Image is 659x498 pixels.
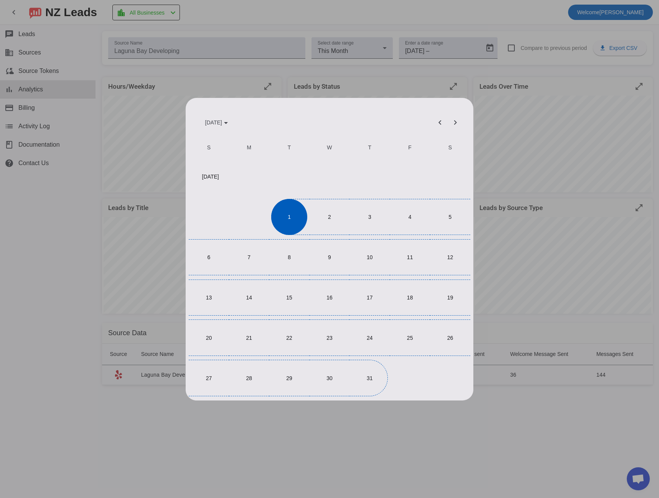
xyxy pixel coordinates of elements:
span: 20 [191,319,227,356]
button: July 7, 2025 [229,237,269,278]
span: 6 [191,239,227,275]
span: 7 [231,239,267,275]
button: Choose month and year [199,116,234,129]
button: July 22, 2025 [269,318,310,358]
button: July 25, 2025 [390,318,430,358]
button: July 20, 2025 [189,318,229,358]
button: July 13, 2025 [189,277,229,318]
span: 24 [352,319,388,356]
span: [DATE] [205,119,222,126]
button: July 18, 2025 [390,277,430,318]
span: 31 [352,360,388,396]
td: [DATE] [189,157,470,197]
span: 23 [311,319,348,356]
span: F [408,144,412,151]
button: July 2, 2025 [310,197,350,237]
button: July 15, 2025 [269,277,310,318]
button: July 19, 2025 [430,277,470,318]
span: 29 [271,360,307,396]
button: July 16, 2025 [310,277,350,318]
span: 4 [392,199,428,235]
span: 3 [352,199,388,235]
button: July 11, 2025 [390,237,430,278]
span: 15 [271,280,307,316]
span: 11 [392,239,428,275]
span: 12 [432,239,468,275]
span: 28 [231,360,267,396]
button: July 30, 2025 [310,358,350,398]
span: 1 [271,199,307,235]
button: July 28, 2025 [229,358,269,398]
span: S [207,144,211,151]
button: July 10, 2025 [349,237,390,278]
button: July 12, 2025 [430,237,470,278]
span: 18 [392,280,428,316]
button: July 3, 2025 [349,197,390,237]
span: 22 [271,319,307,356]
span: 14 [231,280,267,316]
span: 17 [352,280,388,316]
span: S [448,144,452,151]
span: 30 [311,360,348,396]
span: 16 [311,280,348,316]
span: T [368,144,372,151]
button: July 31, 2025 [349,358,390,398]
button: July 14, 2025 [229,277,269,318]
button: Next month [448,115,463,130]
span: 26 [432,319,468,356]
span: T [288,144,291,151]
button: July 23, 2025 [310,318,350,358]
button: July 9, 2025 [310,237,350,278]
span: 5 [432,199,468,235]
span: M [247,144,251,151]
span: 19 [432,280,468,316]
button: July 17, 2025 [349,277,390,318]
button: July 29, 2025 [269,358,310,398]
button: July 1, 2025 [269,197,310,237]
span: 2 [311,199,348,235]
button: July 24, 2025 [349,318,390,358]
button: July 5, 2025 [430,197,470,237]
button: July 21, 2025 [229,318,269,358]
button: July 27, 2025 [189,358,229,398]
button: July 4, 2025 [390,197,430,237]
span: W [327,144,332,151]
span: 10 [352,239,388,275]
button: July 8, 2025 [269,237,310,278]
span: 13 [191,280,227,316]
span: 21 [231,319,267,356]
button: July 6, 2025 [189,237,229,278]
button: July 26, 2025 [430,318,470,358]
span: 27 [191,360,227,396]
button: Previous month [432,115,448,130]
span: 9 [311,239,348,275]
span: 8 [271,239,307,275]
span: 25 [392,319,428,356]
